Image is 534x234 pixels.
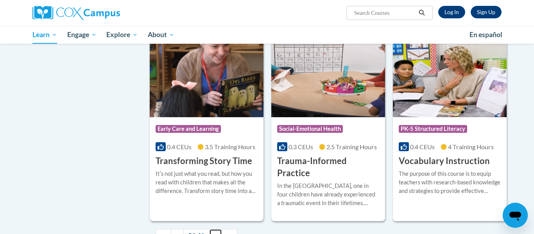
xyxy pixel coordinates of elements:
span: 0.4 CEUs [167,143,192,150]
a: Register [471,6,502,18]
a: Learn [27,26,62,44]
a: Engage [62,26,102,44]
span: 4 Training Hours [448,143,494,150]
a: Log In [438,6,465,18]
span: Learn [32,30,57,39]
a: Course LogoSocial-Emotional Health0.3 CEUs2.5 Training Hours Trauma-Informed PracticeIn the [GEOG... [271,38,385,221]
span: 0.3 CEUs [289,143,313,150]
div: Main menu [21,26,513,44]
button: Search [416,8,428,18]
span: En español [469,30,502,39]
span: Explore [106,30,138,39]
span: PK-5 Structured Literacy [399,125,467,133]
div: Itʹs not just what you read, but how you read with children that makes all the difference. Transf... [156,170,258,195]
span: About [148,30,174,39]
a: Explore [101,26,143,44]
h3: Transforming Story Time [156,155,252,167]
a: Course LogoEarly Care and Learning0.4 CEUs3.5 Training Hours Transforming Story TimeItʹs not just... [150,38,263,221]
span: Social-Emotional Health [277,125,343,133]
h3: Vocabulary Instruction [399,155,490,167]
a: Cox Campus [32,6,181,20]
span: 3.5 Training Hours [205,143,255,150]
a: Course LogoPK-5 Structured Literacy0.4 CEUs4 Training Hours Vocabulary InstructionThe purpose of ... [393,38,507,221]
img: Course Logo [393,38,507,117]
img: Course Logo [150,38,263,117]
input: Search Courses [353,8,416,18]
h3: Trauma-Informed Practice [277,155,379,179]
img: Course Logo [271,38,385,117]
a: About [143,26,179,44]
div: In the [GEOGRAPHIC_DATA], one in four children have already experienced a traumatic event in thei... [277,182,379,207]
span: Early Care and Learning [156,125,221,133]
span: Engage [67,30,97,39]
iframe: Button to launch messaging window [503,203,528,228]
a: En español [464,27,507,43]
div: The purpose of this course is to equip teachers with research-based knowledge and strategies to p... [399,170,501,195]
span: 2.5 Training Hours [326,143,377,150]
img: Cox Campus [32,6,120,20]
span: 0.4 CEUs [410,143,435,150]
